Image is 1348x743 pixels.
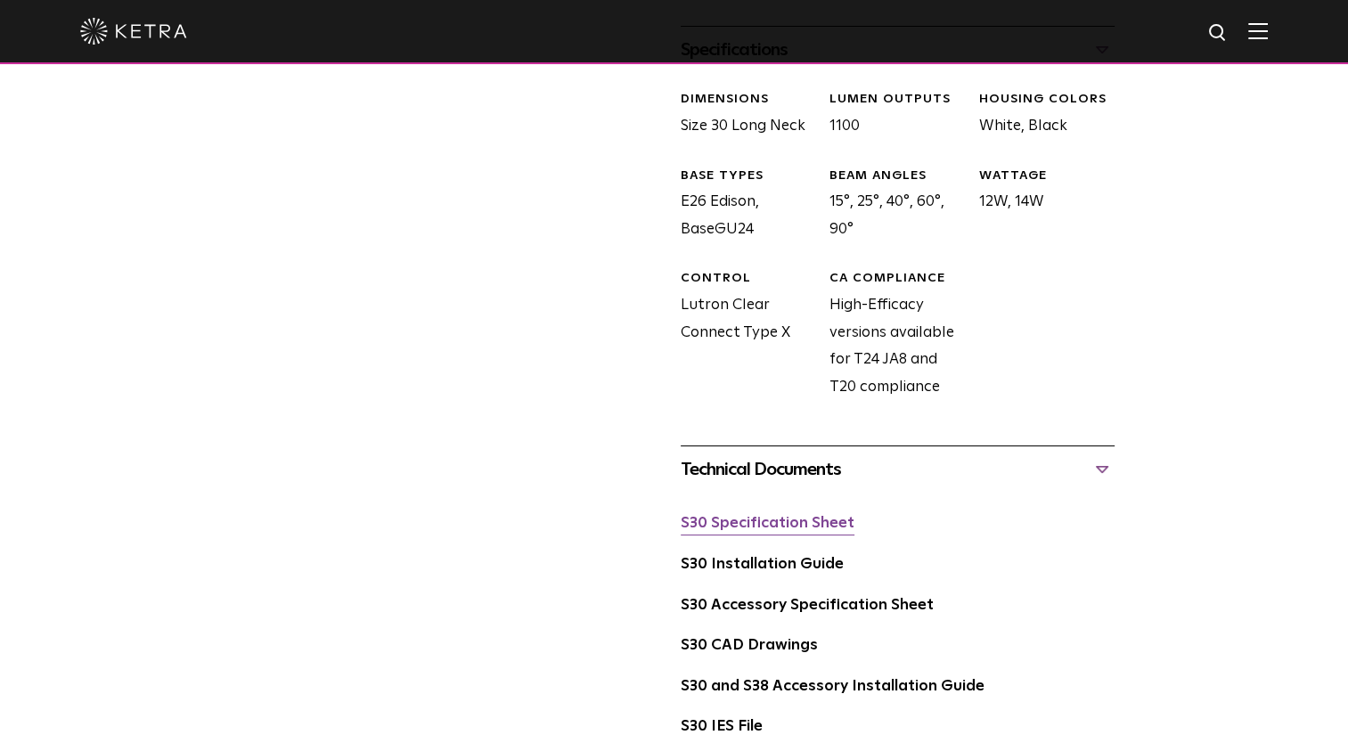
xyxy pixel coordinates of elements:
[681,167,816,185] div: BASE TYPES
[681,91,816,109] div: DIMENSIONS
[816,270,965,401] div: High-Efficacy versions available for T24 JA8 and T20 compliance
[978,167,1114,185] div: WATTAGE
[829,91,965,109] div: LUMEN OUTPUTS
[978,91,1114,109] div: HOUSING COLORS
[829,167,965,185] div: BEAM ANGLES
[681,719,763,734] a: S30 IES File
[829,270,965,288] div: CA COMPLIANCE
[667,270,816,401] div: Lutron Clear Connect Type X
[965,91,1114,140] div: White, Black
[681,516,854,531] a: S30 Specification Sheet
[667,167,816,244] div: E26 Edison, BaseGU24
[80,18,187,45] img: ketra-logo-2019-white
[681,638,818,653] a: S30 CAD Drawings
[965,167,1114,244] div: 12W, 14W
[1248,22,1268,39] img: Hamburger%20Nav.svg
[816,91,965,140] div: 1100
[681,679,984,694] a: S30 and S38 Accessory Installation Guide
[681,270,816,288] div: CONTROL
[1207,22,1230,45] img: search icon
[681,455,1115,484] div: Technical Documents
[816,167,965,244] div: 15°, 25°, 40°, 60°, 90°
[681,598,934,613] a: S30 Accessory Specification Sheet
[667,91,816,140] div: Size 30 Long Neck
[681,557,844,572] a: S30 Installation Guide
